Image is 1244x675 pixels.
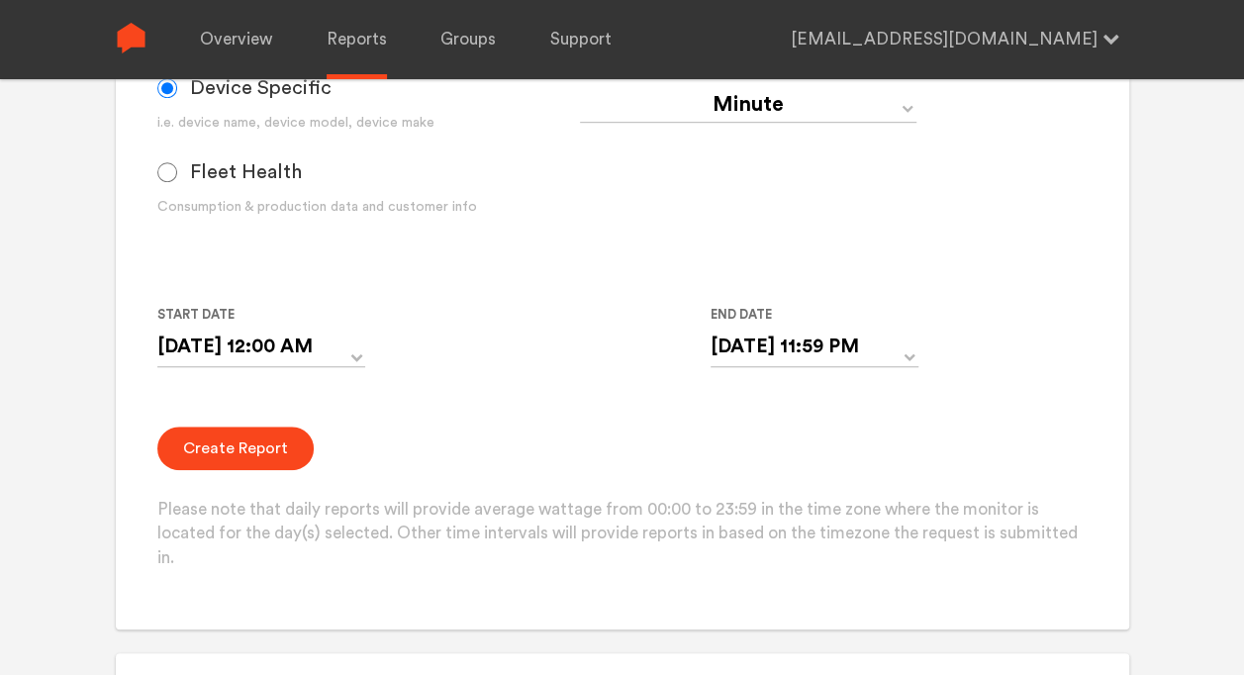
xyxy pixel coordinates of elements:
[157,197,580,218] div: Consumption & production data and customer info
[157,78,177,98] input: Device Specific
[157,427,314,470] button: Create Report
[711,303,903,327] label: End Date
[157,303,349,327] label: Start Date
[157,113,580,134] div: i.e. device name, device model, device make
[157,162,177,182] input: Fleet Health
[116,23,146,53] img: Sense Logo
[157,498,1087,571] p: Please note that daily reports will provide average wattage from 00:00 to 23:59 in the time zone ...
[190,76,332,100] span: Device Specific
[190,160,302,184] span: Fleet Health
